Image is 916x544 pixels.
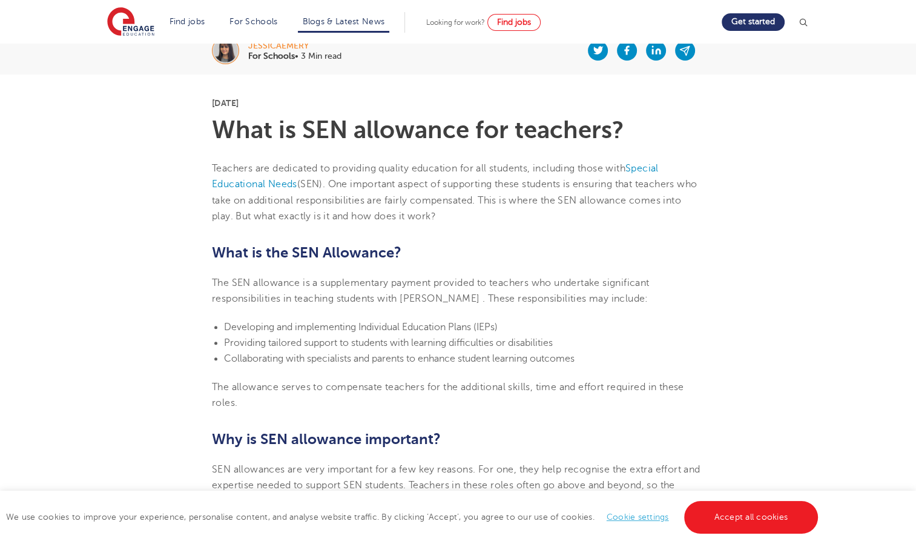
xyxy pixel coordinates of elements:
a: Find jobs [487,14,541,31]
a: Find jobs [170,17,205,26]
p: [DATE] [212,99,704,107]
a: Cookie settings [607,512,669,522]
span: (SEN). One important aspect of supporting these students is ensuring that teachers who take on ad... [212,179,697,222]
span: Why is SEN allowance important? [212,431,441,448]
b: For Schools [248,51,295,61]
a: Get started [722,13,785,31]
span: Collaborating with specialists and parents to enhance student learning outcomes​ [224,353,575,364]
img: Engage Education [107,7,154,38]
span: Teachers are dedicated to providing quality education for all students, including those with [212,163,625,174]
span: Find jobs [497,18,531,27]
span: Developing and implementing Individual Education Plans (IEPs)​ [224,322,498,333]
div: jessicaemery [248,42,341,50]
p: • 3 Min read [248,52,341,61]
span: Looking for work? [426,18,485,27]
span: SEN allowances are very important for a few key reasons. For one, they help recognise the extra e... [212,464,700,507]
span: We use cookies to improve your experience, personalise content, and analyse website traffic. By c... [6,512,821,522]
a: Blogs & Latest News [303,17,385,26]
span: The allowance serves to compensate teachers for the additional skills, time and effort required i... [212,382,684,408]
a: Accept all cookies [684,501,819,534]
span: Providing tailored support to students with learning difficulties or disabilities​ [224,337,553,348]
h1: What is SEN allowance for teachers? [212,118,704,142]
span: The SEN allowance is a supplementary payment provided to teachers who undertake significant respo... [212,277,649,304]
a: For Schools [229,17,277,26]
span: What is the SEN Allowance? [212,244,401,261]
